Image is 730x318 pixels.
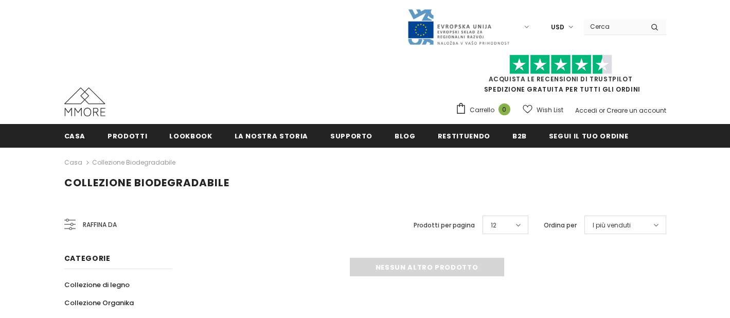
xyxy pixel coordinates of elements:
[407,8,510,46] img: Javni Razpis
[235,124,308,147] a: La nostra storia
[607,106,666,115] a: Creare un account
[83,219,117,231] span: Raffina da
[414,220,475,231] label: Prodotti per pagina
[92,158,175,167] a: Collezione biodegradabile
[407,22,510,31] a: Javni Razpis
[551,22,564,32] span: USD
[537,105,563,115] span: Wish List
[64,298,134,308] span: Collezione Organika
[64,253,111,263] span: Categorie
[438,131,490,141] span: Restituendo
[455,59,666,94] span: SPEDIZIONE GRATUITA PER TUTTI GLI ORDINI
[438,124,490,147] a: Restituendo
[512,124,527,147] a: B2B
[108,124,147,147] a: Prodotti
[549,131,628,141] span: Segui il tuo ordine
[330,131,372,141] span: supporto
[584,19,643,34] input: Search Site
[498,103,510,115] span: 0
[64,294,134,312] a: Collezione Organika
[64,276,130,294] a: Collezione di legno
[330,124,372,147] a: supporto
[64,175,229,190] span: Collezione biodegradabile
[512,131,527,141] span: B2B
[64,87,105,116] img: Casi MMORE
[491,220,496,231] span: 12
[549,124,628,147] a: Segui il tuo ordine
[523,101,563,119] a: Wish List
[544,220,577,231] label: Ordina per
[64,124,86,147] a: Casa
[169,124,212,147] a: Lookbook
[470,105,494,115] span: Carrello
[509,55,612,75] img: Fidati di Pilot Stars
[64,131,86,141] span: Casa
[593,220,631,231] span: I più venduti
[489,75,633,83] a: Acquista le recensioni di TrustPilot
[235,131,308,141] span: La nostra storia
[64,280,130,290] span: Collezione di legno
[64,156,82,169] a: Casa
[169,131,212,141] span: Lookbook
[455,102,515,118] a: Carrello 0
[108,131,147,141] span: Prodotti
[395,124,416,147] a: Blog
[395,131,416,141] span: Blog
[599,106,605,115] span: or
[575,106,597,115] a: Accedi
